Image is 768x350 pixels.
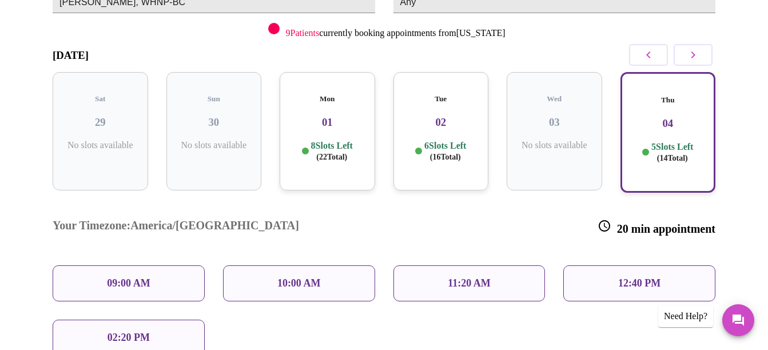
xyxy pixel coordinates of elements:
[62,94,139,104] h5: Sat
[618,277,660,289] p: 12:40 PM
[62,140,139,150] p: No slots available
[430,153,461,161] span: ( 16 Total)
[62,116,139,129] h3: 29
[176,94,253,104] h5: Sun
[289,94,366,104] h5: Mon
[285,28,319,38] span: 9 Patients
[631,96,706,105] h5: Thu
[516,94,593,104] h5: Wed
[651,141,693,164] p: 5 Slots Left
[277,277,321,289] p: 10:00 AM
[403,116,480,129] h3: 02
[658,305,713,327] div: Need Help?
[289,116,366,129] h3: 01
[516,116,593,129] h3: 03
[424,140,466,162] p: 6 Slots Left
[722,304,754,336] button: Messages
[598,219,715,236] h3: 20 min appointment
[311,140,353,162] p: 8 Slots Left
[516,140,593,150] p: No slots available
[107,277,150,289] p: 09:00 AM
[631,117,706,130] h3: 04
[53,219,299,236] h3: Your Timezone: America/[GEOGRAPHIC_DATA]
[176,116,253,129] h3: 30
[285,28,505,38] p: currently booking appointments from [US_STATE]
[176,140,253,150] p: No slots available
[316,153,347,161] span: ( 22 Total)
[53,49,89,62] h3: [DATE]
[108,332,150,344] p: 02:20 PM
[657,154,688,162] span: ( 14 Total)
[403,94,480,104] h5: Tue
[448,277,491,289] p: 11:20 AM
